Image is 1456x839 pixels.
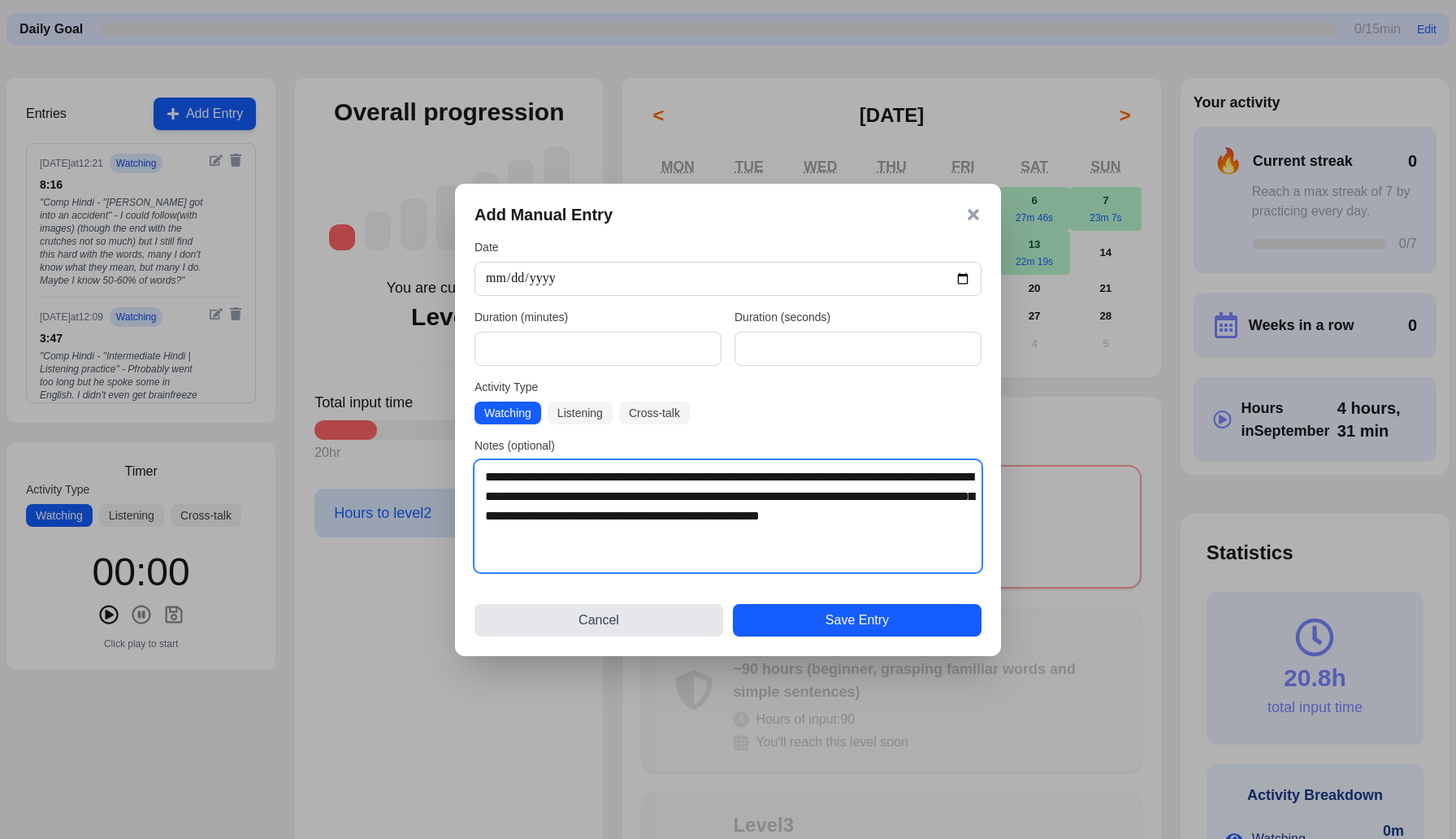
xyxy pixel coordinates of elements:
button: Watching [474,402,541,424]
button: Cancel [474,604,723,637]
label: Activity Type [474,379,981,395]
button: Listening [548,402,613,424]
label: Notes (optional) [474,437,981,454]
label: Duration (minutes) [474,309,721,325]
h3: Add Manual Entry [474,203,613,226]
label: Duration (seconds) [734,309,981,325]
button: Save Entry [733,604,981,637]
label: Date [474,239,981,255]
button: Cross-talk [619,402,690,424]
